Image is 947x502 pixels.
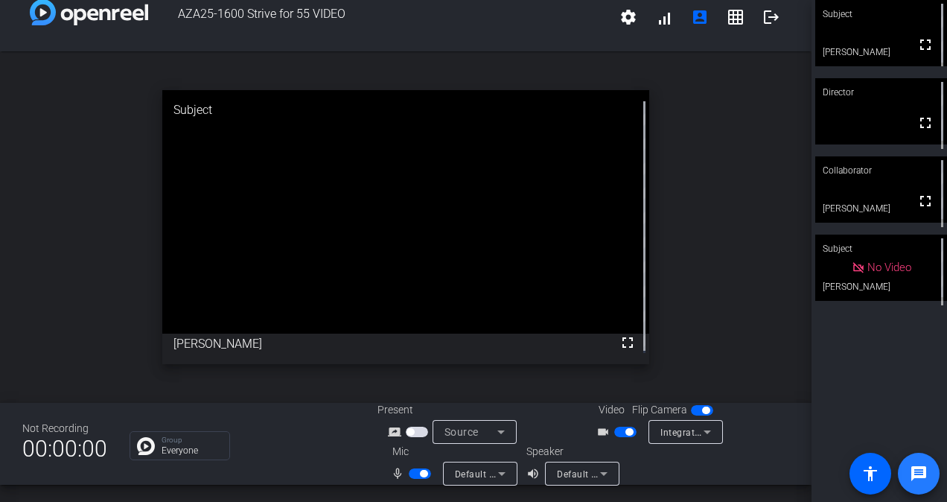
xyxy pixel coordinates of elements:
[526,444,616,460] div: Speaker
[632,402,687,418] span: Flip Camera
[815,156,947,185] div: Collaborator
[916,192,934,210] mat-icon: fullscreen
[455,468,824,480] span: Default - Microphone Array (Intel® Smart Sound Technology for Digital Microphones)
[22,430,107,467] span: 00:00:00
[377,402,526,418] div: Present
[861,465,879,483] mat-icon: accessibility
[619,8,637,26] mat-icon: settings
[162,446,222,455] p: Everyone
[377,444,526,460] div: Mic
[596,423,614,441] mat-icon: videocam_outline
[444,426,479,438] span: Source
[867,261,911,274] span: No Video
[557,468,718,480] span: Default - Speakers (Realtek(R) Audio)
[691,8,709,26] mat-icon: account_box
[727,8,744,26] mat-icon: grid_on
[22,421,107,436] div: Not Recording
[599,402,625,418] span: Video
[162,436,222,444] p: Group
[815,235,947,263] div: Subject
[388,423,406,441] mat-icon: screen_share_outline
[619,334,637,352] mat-icon: fullscreen
[815,78,947,107] div: Director
[916,36,934,54] mat-icon: fullscreen
[391,465,409,483] mat-icon: mic_none
[526,465,544,483] mat-icon: volume_up
[660,426,742,438] span: Integrated Camera
[137,437,155,455] img: Chat Icon
[916,114,934,132] mat-icon: fullscreen
[910,465,928,483] mat-icon: message
[762,8,780,26] mat-icon: logout
[162,90,649,130] div: Subject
